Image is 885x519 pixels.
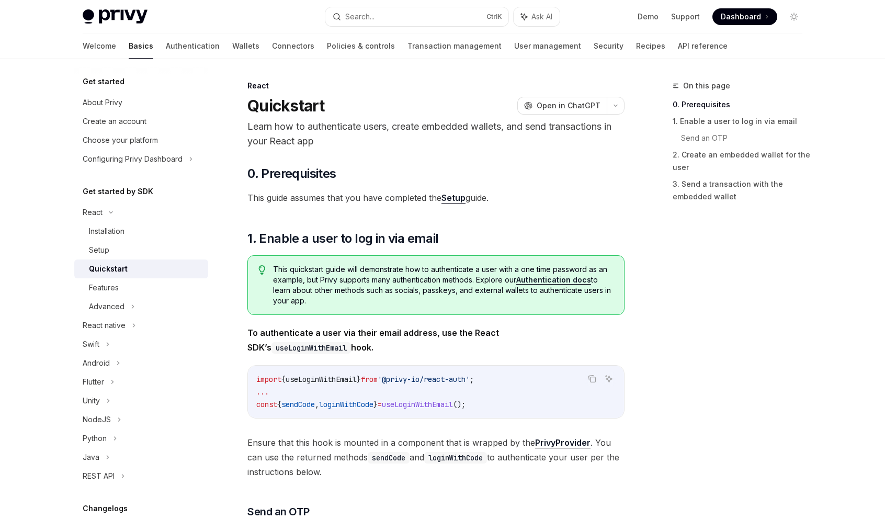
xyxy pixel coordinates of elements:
div: Create an account [83,115,146,128]
a: Features [74,278,208,297]
a: User management [514,33,581,59]
div: React [83,206,103,219]
a: Recipes [636,33,665,59]
code: loginWithCode [424,452,487,464]
button: Ask AI [514,7,560,26]
div: Android [83,357,110,369]
span: useLoginWithEmail [382,400,453,409]
span: { [281,375,286,384]
a: Basics [129,33,153,59]
a: Support [671,12,700,22]
a: Dashboard [712,8,777,25]
span: const [256,400,277,409]
span: , [315,400,319,409]
div: NodeJS [83,413,111,426]
span: On this page [683,80,730,92]
a: Create an account [74,112,208,131]
span: '@privy-io/react-auth' [378,375,470,384]
button: Toggle dark mode [786,8,802,25]
div: Swift [83,338,99,351]
button: Copy the contents from the code block [585,372,599,386]
a: Connectors [272,33,314,59]
div: Configuring Privy Dashboard [83,153,183,165]
div: Java [83,451,99,464]
code: sendCode [368,452,410,464]
a: Authentication docs [516,275,591,285]
div: Features [89,281,119,294]
span: (); [453,400,466,409]
span: } [357,375,361,384]
div: REST API [83,470,115,482]
a: Demo [638,12,659,22]
code: useLoginWithEmail [271,342,351,354]
button: Open in ChatGPT [517,97,607,115]
a: PrivyProvider [535,437,591,448]
a: Policies & controls [327,33,395,59]
div: Flutter [83,376,104,388]
span: ; [470,375,474,384]
span: This guide assumes that you have completed the guide. [247,190,625,205]
p: Learn how to authenticate users, create embedded wallets, and send transactions in your React app [247,119,625,149]
span: } [373,400,378,409]
span: Dashboard [721,12,761,22]
div: Unity [83,394,100,407]
h5: Changelogs [83,502,128,515]
div: Setup [89,244,109,256]
a: API reference [678,33,728,59]
button: Search...CtrlK [325,7,508,26]
div: Quickstart [89,263,128,275]
a: Setup [74,241,208,259]
strong: To authenticate a user via their email address, use the React SDK’s hook. [247,328,499,353]
div: Choose your platform [83,134,158,146]
span: Ctrl K [486,13,502,21]
span: = [378,400,382,409]
a: Setup [441,193,466,204]
div: Python [83,432,107,445]
div: Advanced [89,300,124,313]
span: import [256,375,281,384]
span: 1. Enable a user to log in via email [247,230,438,247]
span: ... [256,387,269,397]
a: Send an OTP [681,130,811,146]
img: light logo [83,9,147,24]
span: Open in ChatGPT [537,100,600,111]
a: 2. Create an embedded wallet for the user [673,146,811,176]
span: from [361,375,378,384]
a: Quickstart [74,259,208,278]
span: { [277,400,281,409]
span: Ask AI [531,12,552,22]
button: Ask AI [602,372,616,386]
span: useLoginWithEmail [286,375,357,384]
div: React native [83,319,126,332]
a: Wallets [232,33,259,59]
a: Choose your platform [74,131,208,150]
a: 1. Enable a user to log in via email [673,113,811,130]
span: Send an OTP [247,504,310,519]
a: 0. Prerequisites [673,96,811,113]
span: Ensure that this hook is mounted in a component that is wrapped by the . You can use the returned... [247,435,625,479]
h1: Quickstart [247,96,325,115]
a: Authentication [166,33,220,59]
div: Installation [89,225,124,238]
h5: Get started by SDK [83,185,153,198]
a: Welcome [83,33,116,59]
span: loginWithCode [319,400,373,409]
div: Search... [345,10,375,23]
a: Installation [74,222,208,241]
div: React [247,81,625,91]
span: sendCode [281,400,315,409]
span: 0. Prerequisites [247,165,336,182]
h5: Get started [83,75,124,88]
a: 3. Send a transaction with the embedded wallet [673,176,811,205]
a: Transaction management [407,33,502,59]
a: About Privy [74,93,208,112]
a: Security [594,33,623,59]
div: About Privy [83,96,122,109]
span: This quickstart guide will demonstrate how to authenticate a user with a one time password as an ... [273,264,614,306]
svg: Tip [258,265,266,275]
